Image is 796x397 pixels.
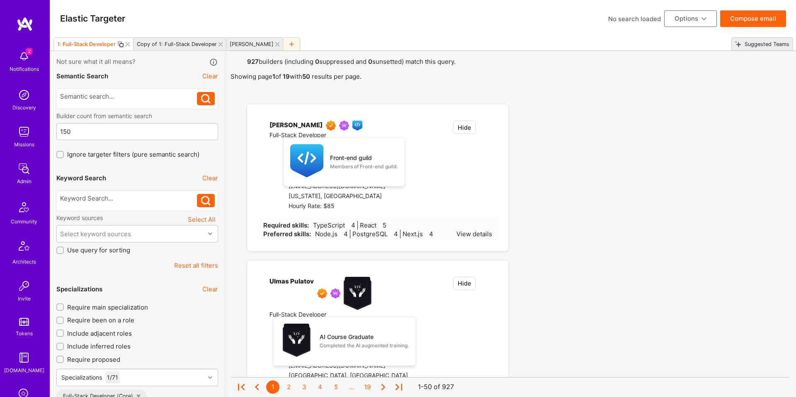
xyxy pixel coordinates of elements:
img: logo [17,17,33,31]
i: icon Plus [289,42,294,46]
img: tokens [19,318,29,326]
div: Copy of 1: Full-Stack Developer [137,41,217,47]
span: Use query for sorting [67,246,130,254]
button: Clear [202,72,218,80]
div: Missions [14,140,34,149]
label: Keyword sources [56,214,103,222]
div: Keyword Search [56,174,106,182]
img: Front-end guild [352,121,362,131]
div: Discovery [12,103,36,112]
img: discovery [16,87,32,103]
div: View details [456,230,492,238]
i: icon Star [388,231,394,237]
div: Architects [12,257,36,266]
img: Front-end guild [290,144,323,177]
div: 19 [361,380,374,394]
button: Clear [202,174,218,182]
div: Full-Stack Developer [269,310,371,320]
button: Options [664,10,717,27]
div: [US_STATE], [GEOGRAPHIC_DATA] [289,191,390,201]
span: Include inferred roles [67,342,131,351]
img: AI Course Graduate [344,277,371,310]
div: [PERSON_NAME] [269,121,323,131]
span: 2 [26,48,32,55]
div: No search loaded [608,15,661,23]
button: Hide [453,277,476,290]
span: Require proposed [67,355,120,364]
img: teamwork [16,123,32,140]
p: Showing page of with results per page. [231,72,790,81]
img: Exceptional A.Teamer [326,121,336,131]
i: icon Star [345,223,351,229]
i: icon Copy [117,41,124,48]
div: 1: Full-Stack Developer [57,41,116,47]
div: Tokens [16,329,33,338]
img: guide book [16,349,32,366]
i: icon Close [218,42,223,46]
div: Semantic Search [56,72,108,80]
strong: Required skills: [263,221,309,229]
div: Completed the AI augmented training. [320,341,409,350]
button: Clear [202,285,218,293]
i: icon Close [126,42,130,46]
div: Suggested Teams [741,38,789,50]
strong: 0 [315,58,319,65]
span: TypeScript 4 [311,221,355,230]
img: AI Course Graduate [280,324,313,357]
div: Specializations [56,285,102,293]
i: icon Info [209,58,218,67]
i: icon Search [201,196,211,206]
span: React 5 [357,221,386,230]
span: Require main specialization [67,303,148,312]
i: icon Search [201,94,211,104]
div: Notifications [10,65,39,73]
i: icon EmptyStar [486,277,492,283]
span: Require been on a role [67,316,134,324]
i: icon SuggestedTeamsInactive [735,41,741,47]
span: Next.js 4 [400,230,433,238]
span: PostgreSQL 4 [350,230,398,238]
div: [GEOGRAPHIC_DATA], [GEOGRAPHIC_DATA] [289,371,408,381]
img: admin teamwork [16,160,32,177]
div: 1 / 71 [105,371,120,383]
span: Not sure what it all means? [56,57,136,67]
div: Hourly Rate: $85 [289,201,390,211]
span: Include adjacent roles [67,329,132,338]
img: Architects [14,237,34,257]
div: Full-Stack Developer [269,131,362,140]
h3: Elastic Targeter [60,13,125,24]
div: 1-50 of 927 [418,383,454,392]
div: ... [345,380,358,394]
div: AI Course Graduate [320,332,374,341]
i: icon Close [275,42,279,46]
strong: 0 [368,58,372,65]
i: icon Chevron [208,375,212,380]
span: Node.js 4 [313,230,348,238]
div: 2 [282,380,295,394]
div: 1 [266,380,279,394]
div: Ulmas Pulatov [269,277,314,310]
i: icon Star [423,231,429,237]
button: Compose email [720,10,786,27]
strong: 50 [302,73,310,80]
img: Invite [16,278,32,294]
label: Builder count from semantic search [56,112,218,120]
img: Community [14,197,34,217]
div: Front-end guild [330,153,372,162]
button: Select All [185,214,218,225]
div: [DOMAIN_NAME] [4,366,44,375]
button: Reset all filters [174,261,218,270]
button: Hide [453,121,476,134]
div: Specializations [61,373,102,382]
img: Exceptional A.Teamer [317,288,327,298]
i: icon Star [337,231,344,237]
strong: 19 [283,73,290,80]
div: Select keyword sources [60,230,131,238]
div: Invite [18,294,31,303]
div: Community [11,217,37,226]
i: icon Star [376,223,383,229]
i: icon linkedIn [269,322,276,328]
i: icon ArrowDownBlack [701,17,706,22]
div: 5 [329,380,342,394]
img: Been on Mission [339,121,349,131]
